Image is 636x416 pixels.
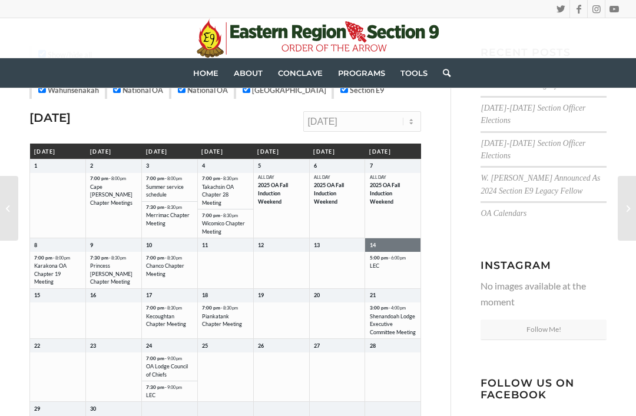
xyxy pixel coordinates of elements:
span: Kecoughtan Chapter Meeting [146,312,193,328]
span: 13 [314,242,320,248]
th: [DATE] [141,144,197,159]
span: 3:00 pm [370,304,416,312]
span: Wicomico Chapter Meeting [202,219,249,235]
a: Home [185,58,226,88]
span: LEC [146,391,193,400]
span: 15 [34,292,40,298]
span: – 9:00 pm [164,384,182,391]
span: 24 [146,342,152,349]
span: LEC [370,262,416,270]
span: 27 [314,342,320,349]
th: [DATE] [253,144,309,159]
span: – 8:30 pm [220,212,238,219]
span: OA Lodge Council of Chiefs [146,362,193,378]
span: – 8:00 pm [108,175,126,182]
span: Home [193,68,218,78]
span: Cape [PERSON_NAME] Chapter Meetings [90,183,137,207]
a: OA Calendars [481,209,526,218]
span: – 8:30 pm [164,255,182,262]
span: 18 [202,292,208,298]
th: [DATE] [365,144,421,159]
span: 19 [258,292,264,298]
span: 2025 OA Fall Induction Weekend [370,181,416,205]
span: About [234,68,263,78]
span: Chanco Chapter Meeting [146,262,193,278]
span: Tools [400,68,428,78]
a: [DATE]-[DATE] Section Officer Elections [481,104,585,125]
span: 16 [90,292,96,298]
span: 14 [370,242,376,248]
span: 2 [90,162,93,169]
span: 7:00 pm [202,304,249,312]
span: 29 [34,405,40,412]
span: 2025 OA Fall Induction Weekend [258,181,304,205]
span: 9 [90,242,93,248]
span: Princess [PERSON_NAME] Chapter Meeting [90,262,137,286]
span: 28 [370,342,376,349]
span: Conclave [278,68,323,78]
a: Programs [330,58,393,88]
h3: [DATE] [29,111,421,124]
span: – 8:00 pm [164,175,182,182]
span: 7:00 pm [146,175,193,182]
span: 3 [146,162,149,169]
a: About [226,58,270,88]
a: [DATE]-[DATE] Section Officer Elections [481,139,585,160]
a: W. [PERSON_NAME] Announced As 2024 Section E9 Legacy Fellow [481,174,600,195]
span: 11 [202,242,208,248]
span: 7 [370,162,373,169]
span: 7:00 pm [202,175,249,182]
span: 23 [90,342,96,349]
span: – 8:30 pm [108,255,126,262]
span: 8 [34,242,37,248]
span: 12 [258,242,264,248]
span: 25 [202,342,208,349]
span: All Day [370,175,416,181]
h3: Instagram [481,259,607,271]
span: 26 [258,342,264,349]
span: Programs [338,68,385,78]
th: [DATE] [197,144,253,159]
span: – 8:30 pm [164,305,182,312]
span: – 9:00 pm [164,355,182,362]
span: – 8:30 pm [164,204,182,211]
span: 30 [90,405,96,412]
span: Takachsin OA Chapter 28 Meeting [202,183,249,207]
span: 6 [314,162,317,169]
span: 7:00 pm [90,175,137,182]
a: Conclave [270,58,330,88]
span: 10 [146,242,152,248]
span: 5:00 pm [370,254,416,262]
span: 22 [34,342,40,349]
a: Tools [393,58,435,88]
span: 7:00 pm [202,212,249,219]
span: 7:30 pm [90,254,137,262]
span: – 8:30 pm [220,305,238,312]
span: 7:00 pm [34,254,81,262]
span: Shenandoah Lodge Executive Committee Meeting [370,312,416,337]
span: 7:00 pm [146,355,193,362]
span: Piankatank Chapter Meeting [202,312,249,328]
span: 5 [258,162,261,169]
span: Merrimac Chapter Meeting [146,211,193,227]
th: [DATE] [30,144,86,159]
span: Summer service schedule [146,183,193,199]
span: 7:30 pm [146,204,193,211]
span: 7:00 pm [146,254,193,262]
span: 1 [34,162,37,169]
span: 4 [202,162,205,169]
th: [DATE] [309,144,365,159]
h3: Follow us on Facebook [481,377,607,400]
a: Follow Me! [481,320,607,340]
span: – 8:00 pm [52,255,70,262]
span: All Day [314,175,360,181]
span: All Day [258,175,304,181]
a: Search [435,58,450,88]
p: No images available at the moment [481,278,607,309]
span: 17 [146,292,152,298]
th: [DATE] [85,144,141,159]
span: Karakona OA Chapter 19 Meeting [34,262,81,286]
span: – 4:00 pm [388,305,406,312]
span: 7:30 pm [146,384,193,391]
span: 21 [370,292,376,298]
